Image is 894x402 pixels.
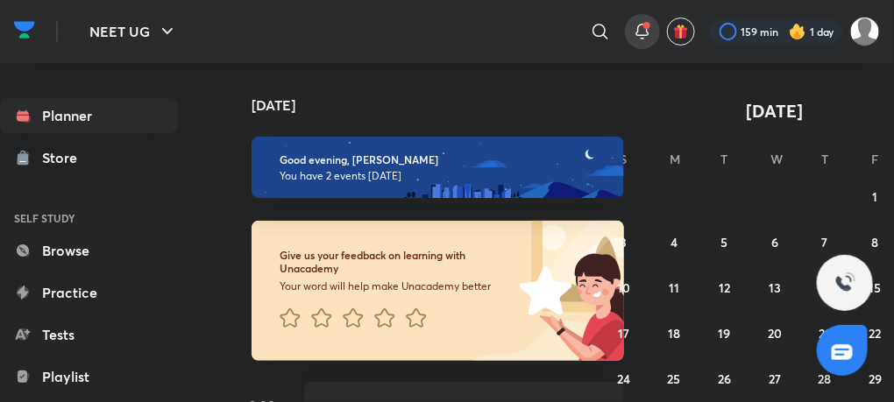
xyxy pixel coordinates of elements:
abbr: August 13, 2025 [769,279,781,296]
button: August 26, 2025 [711,364,739,392]
img: avatar [673,24,689,39]
abbr: August 25, 2025 [668,370,681,387]
button: August 25, 2025 [660,364,688,392]
abbr: Wednesday [770,151,783,167]
abbr: Tuesday [721,151,728,167]
p: You have 2 events [DATE] [280,169,596,183]
abbr: August 8, 2025 [872,234,879,250]
button: August 6, 2025 [761,228,789,256]
abbr: August 3, 2025 [621,234,628,250]
a: Company Logo [14,17,35,47]
abbr: August 19, 2025 [719,325,731,342]
abbr: August 6, 2025 [771,234,778,250]
button: August 15, 2025 [862,273,890,301]
p: Your word will help make Unacademy better [280,279,520,293]
button: August 28, 2025 [811,364,839,392]
abbr: August 17, 2025 [618,325,629,342]
button: August 1, 2025 [862,182,890,210]
button: August 7, 2025 [811,228,839,256]
h4: [DATE] [252,98,642,112]
img: ttu [834,272,855,293]
abbr: August 1, 2025 [873,188,878,205]
button: August 5, 2025 [711,228,739,256]
abbr: August 28, 2025 [819,370,832,387]
img: streak [789,23,806,40]
abbr: August 20, 2025 [768,325,782,342]
button: August 11, 2025 [660,273,688,301]
button: August 14, 2025 [811,273,839,301]
button: August 3, 2025 [610,228,638,256]
abbr: August 11, 2025 [669,279,679,296]
button: August 13, 2025 [761,273,789,301]
button: August 24, 2025 [610,364,638,392]
abbr: August 29, 2025 [869,370,882,387]
button: August 29, 2025 [862,364,890,392]
abbr: August 18, 2025 [668,325,680,342]
button: August 20, 2025 [761,319,789,347]
button: August 12, 2025 [711,273,739,301]
abbr: August 24, 2025 [617,370,630,387]
img: evening [252,137,624,198]
abbr: August 14, 2025 [819,279,831,296]
abbr: August 7, 2025 [822,234,828,250]
img: Company Logo [14,17,35,43]
button: August 19, 2025 [711,319,739,347]
abbr: August 21, 2025 [819,325,831,342]
h6: Good evening, [PERSON_NAME] [280,153,596,166]
abbr: August 27, 2025 [769,370,781,387]
img: VAISHNAVI DWIVEDI [850,17,880,46]
button: August 18, 2025 [660,319,688,347]
abbr: Friday [872,151,879,167]
abbr: August 10, 2025 [617,279,630,296]
abbr: August 12, 2025 [719,279,730,296]
abbr: Monday [670,151,680,167]
button: August 8, 2025 [862,228,890,256]
h6: Give us your feedback on learning with Unacademy [280,249,520,276]
span: [DATE] [747,99,804,123]
button: August 21, 2025 [811,319,839,347]
button: August 22, 2025 [862,319,890,347]
button: avatar [667,18,695,46]
button: August 17, 2025 [610,319,638,347]
img: feedback_image [460,221,624,361]
button: August 4, 2025 [660,228,688,256]
abbr: August 4, 2025 [670,234,678,250]
abbr: Thursday [821,151,828,167]
button: NEET UG [79,14,188,49]
button: August 27, 2025 [761,364,789,392]
abbr: August 22, 2025 [869,325,882,342]
div: Store [42,147,88,168]
abbr: August 26, 2025 [718,370,731,387]
button: August 10, 2025 [610,273,638,301]
abbr: August 15, 2025 [869,279,882,296]
abbr: August 5, 2025 [721,234,728,250]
